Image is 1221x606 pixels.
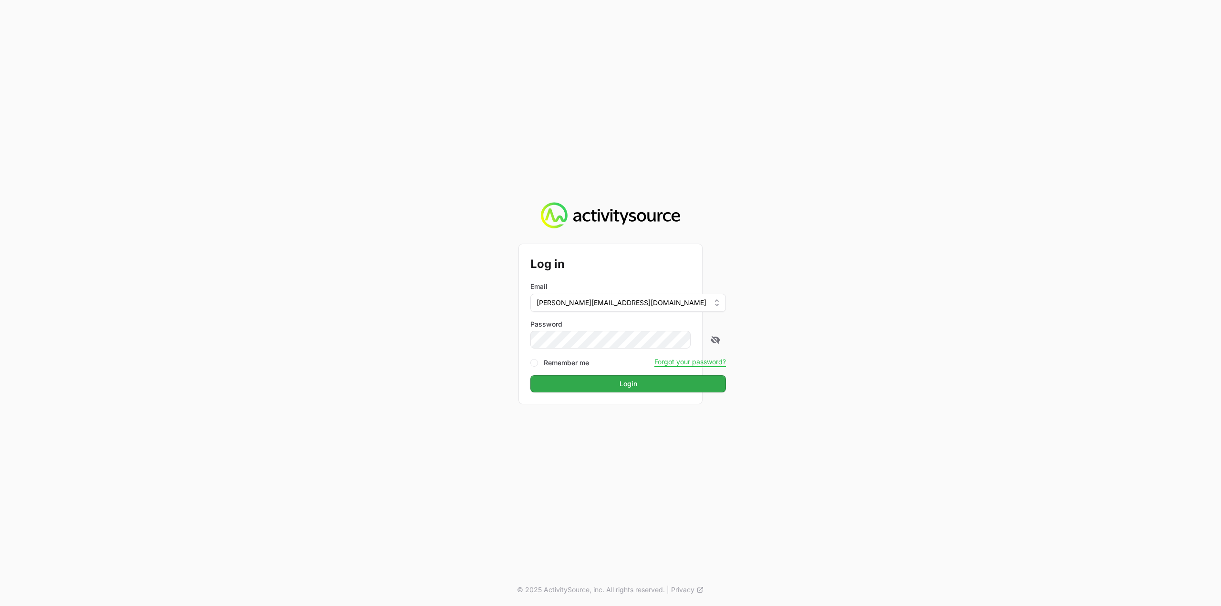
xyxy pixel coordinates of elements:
span: Login [620,378,637,390]
a: Privacy [671,585,704,595]
span: | [667,585,669,595]
label: Password [530,319,726,329]
h2: Log in [530,256,726,273]
p: © 2025 ActivitySource, inc. All rights reserved. [517,585,665,595]
label: Email [530,282,548,291]
label: Remember me [544,358,589,368]
button: Forgot your password? [654,358,726,366]
img: Activity Source [541,202,680,229]
button: [PERSON_NAME][EMAIL_ADDRESS][DOMAIN_NAME] [530,294,726,312]
span: [PERSON_NAME][EMAIL_ADDRESS][DOMAIN_NAME] [537,298,706,308]
button: Login [530,375,726,392]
